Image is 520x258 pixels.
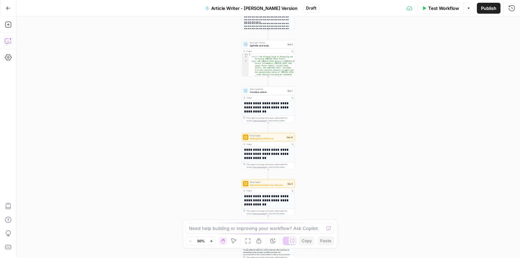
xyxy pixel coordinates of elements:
[306,5,316,11] span: Draft
[246,163,293,168] div: This output is too large & has been abbreviated for review. to view the full content.
[481,5,496,12] span: Publish
[246,189,290,192] div: Output
[250,183,286,187] span: Add Internal Links from Knowledge Base - Fork
[246,209,293,215] div: This output is too large & has been abbreviated for review. to view the full content.
[201,3,302,14] button: Article Writer - [PERSON_NAME] Version
[246,96,290,99] div: Output
[250,90,286,94] span: Combine article
[246,117,293,122] div: This output is too large & has been abbreviated for review. to view the full content.
[287,89,293,92] div: Step 7
[286,136,293,139] div: Step 16
[250,181,286,184] span: Power Agent
[253,120,266,122] span: Copy the output
[477,3,500,14] button: Publish
[302,238,312,244] span: Copy
[268,169,269,179] g: Edge from step_16 to step_9
[268,77,269,86] g: Edge from step_6 to step_7
[268,216,269,226] g: Edge from step_9 to step_8
[250,41,286,44] span: Run Code · Python
[246,50,290,53] div: Output
[197,238,205,244] span: 50%
[299,236,315,245] button: Copy
[211,5,297,12] span: Article Writer - [PERSON_NAME] Version
[246,54,249,56] span: Toggle code folding, rows 1 through 4
[253,166,266,168] span: Copy the output
[250,88,286,91] span: Write Liquid Text
[418,3,463,14] button: Test Workflow
[246,143,290,146] div: Output
[287,43,293,46] div: Step 6
[250,134,285,137] span: Power Agent
[242,56,249,60] div: 2
[250,137,285,140] span: Writing Rules Enforcer
[242,40,295,77] div: Run Code · PythonSplit title and bodyStep 6Output{ "title":"The Ultimate Guide to Preventing and ...
[268,30,269,40] g: Edge from step_5 to step_6
[253,213,266,215] span: Copy the output
[428,5,459,12] span: Test Workflow
[317,236,334,245] button: Paste
[242,54,249,56] div: 1
[250,44,286,47] span: Split title and body
[268,123,269,133] g: Edge from step_7 to step_16
[287,182,293,185] div: Step 9
[320,238,331,244] span: Paste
